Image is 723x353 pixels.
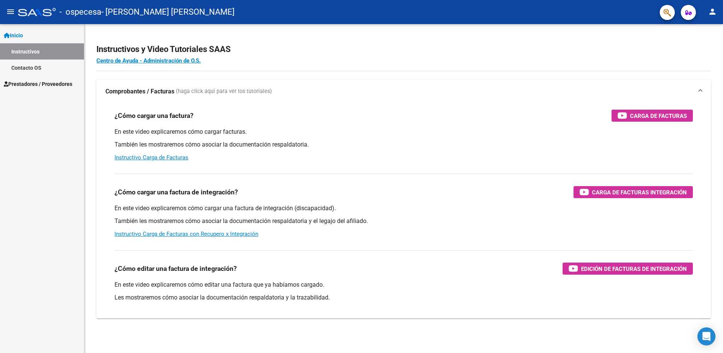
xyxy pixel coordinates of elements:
mat-expansion-panel-header: Comprobantes / Facturas (haga click aquí para ver los tutoriales) [96,79,711,104]
a: Instructivo Carga de Facturas con Recupero x Integración [114,231,258,237]
button: Carga de Facturas [612,110,693,122]
span: Carga de Facturas Integración [592,188,687,197]
p: En este video explicaremos cómo cargar facturas. [114,128,693,136]
a: Instructivo Carga de Facturas [114,154,188,161]
span: - [PERSON_NAME] [PERSON_NAME] [101,4,235,20]
p: También les mostraremos cómo asociar la documentación respaldatoria. [114,141,693,149]
span: Prestadores / Proveedores [4,80,72,88]
a: Centro de Ayuda - Administración de O.S. [96,57,201,64]
span: (haga click aquí para ver los tutoriales) [176,87,272,96]
h3: ¿Cómo cargar una factura de integración? [114,187,238,197]
h3: ¿Cómo editar una factura de integración? [114,263,237,274]
span: Carga de Facturas [630,111,687,121]
mat-icon: menu [6,7,15,16]
mat-icon: person [708,7,717,16]
button: Carga de Facturas Integración [574,186,693,198]
p: En este video explicaremos cómo editar una factura que ya habíamos cargado. [114,281,693,289]
div: Comprobantes / Facturas (haga click aquí para ver los tutoriales) [96,104,711,318]
span: - ospecesa [59,4,101,20]
p: Les mostraremos cómo asociar la documentación respaldatoria y la trazabilidad. [114,293,693,302]
span: Edición de Facturas de integración [581,264,687,274]
strong: Comprobantes / Facturas [105,87,174,96]
p: En este video explicaremos cómo cargar una factura de integración (discapacidad). [114,204,693,212]
p: También les mostraremos cómo asociar la documentación respaldatoria y el legajo del afiliado. [114,217,693,225]
h3: ¿Cómo cargar una factura? [114,110,194,121]
h2: Instructivos y Video Tutoriales SAAS [96,42,711,57]
span: Inicio [4,31,23,40]
button: Edición de Facturas de integración [563,263,693,275]
div: Open Intercom Messenger [697,327,715,345]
